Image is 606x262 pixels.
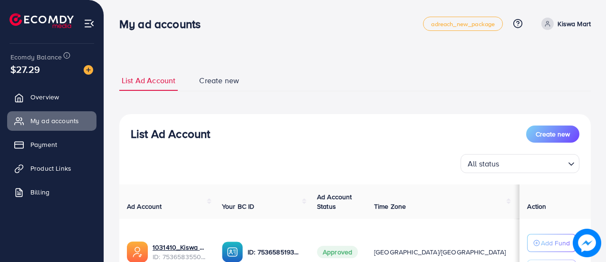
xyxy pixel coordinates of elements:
img: menu [84,18,95,29]
span: My ad accounts [30,116,79,126]
span: Overview [30,92,59,102]
div: Search for option [461,154,579,173]
input: Search for option [502,155,564,171]
span: adreach_new_package [431,21,495,27]
span: Create new [199,75,239,86]
a: Product Links [7,159,96,178]
a: 1031410_Kiswa Add Acc_1754748063745 [153,243,207,252]
span: List Ad Account [122,75,175,86]
img: image [573,229,601,257]
span: Action [527,202,546,211]
span: Ecomdy Balance [10,52,62,62]
button: Create new [526,126,579,143]
h3: List Ad Account [131,127,210,141]
p: Add Fund [541,237,570,249]
span: Your BC ID [222,202,255,211]
span: Ad Account Status [317,192,352,211]
span: Time Zone [374,202,406,211]
span: Ad Account [127,202,162,211]
img: image [84,65,93,75]
h3: My ad accounts [119,17,208,31]
p: ID: 7536585193306914833 [248,246,302,258]
span: ID: 7536583550030675986 [153,252,207,262]
span: Product Links [30,164,71,173]
a: Billing [7,183,96,202]
img: logo [10,13,74,28]
p: Kiswa Mart [558,18,591,29]
span: Create new [536,129,570,139]
a: Payment [7,135,96,154]
span: Billing [30,187,49,197]
a: My ad accounts [7,111,96,130]
a: adreach_new_package [423,17,503,31]
span: $27.29 [10,62,40,76]
span: All status [466,157,501,171]
button: Add Fund [527,234,576,252]
span: Payment [30,140,57,149]
div: <span class='underline'>1031410_Kiswa Add Acc_1754748063745</span></br>7536583550030675986 [153,243,207,262]
a: Kiswa Mart [538,18,591,30]
span: Approved [317,246,358,258]
a: Overview [7,87,96,107]
span: [GEOGRAPHIC_DATA]/[GEOGRAPHIC_DATA] [374,247,506,257]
